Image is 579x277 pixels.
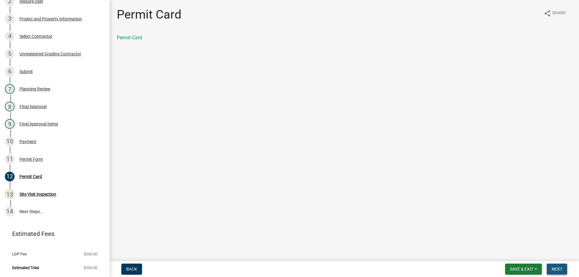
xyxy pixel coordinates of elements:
[19,34,52,38] div: Select Contractor
[126,267,137,272] span: Back
[552,267,562,272] span: Next
[5,102,15,111] div: 8
[19,87,50,91] div: Planning Review
[84,266,97,270] span: $200.00
[552,10,566,17] span: Share
[505,264,542,275] button: Save & Exit
[510,267,533,272] span: Save & Exit
[117,7,182,22] h1: Permit Card
[5,137,15,146] div: 10
[547,264,567,275] button: Next
[5,84,15,94] div: 7
[19,69,33,74] div: Submit
[19,139,36,144] div: Payment
[12,266,39,270] span: Estimated Total
[5,228,100,240] a: Estimated Fees
[84,252,97,256] span: $200.00
[121,264,142,275] button: Back
[5,172,15,181] div: 12
[5,31,15,41] div: 4
[19,122,58,126] div: Final Approval Items
[19,52,81,56] div: Unregistered Grading Contractor
[5,67,15,76] div: 6
[19,192,56,196] div: Site Visit Inspection
[5,154,15,164] div: 11
[5,119,15,129] div: 9
[539,7,570,19] button: shareShare
[19,17,82,21] div: Project and Property Information
[544,10,551,17] i: share
[5,49,15,59] div: 5
[19,174,42,179] div: Permit Card
[117,35,142,40] a: Permit Card
[19,104,47,109] div: Final Approval
[5,207,15,216] div: 14
[5,189,15,199] div: 13
[19,157,43,161] div: Permit Form
[12,252,27,256] span: LDP Fee
[5,14,15,24] div: 3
